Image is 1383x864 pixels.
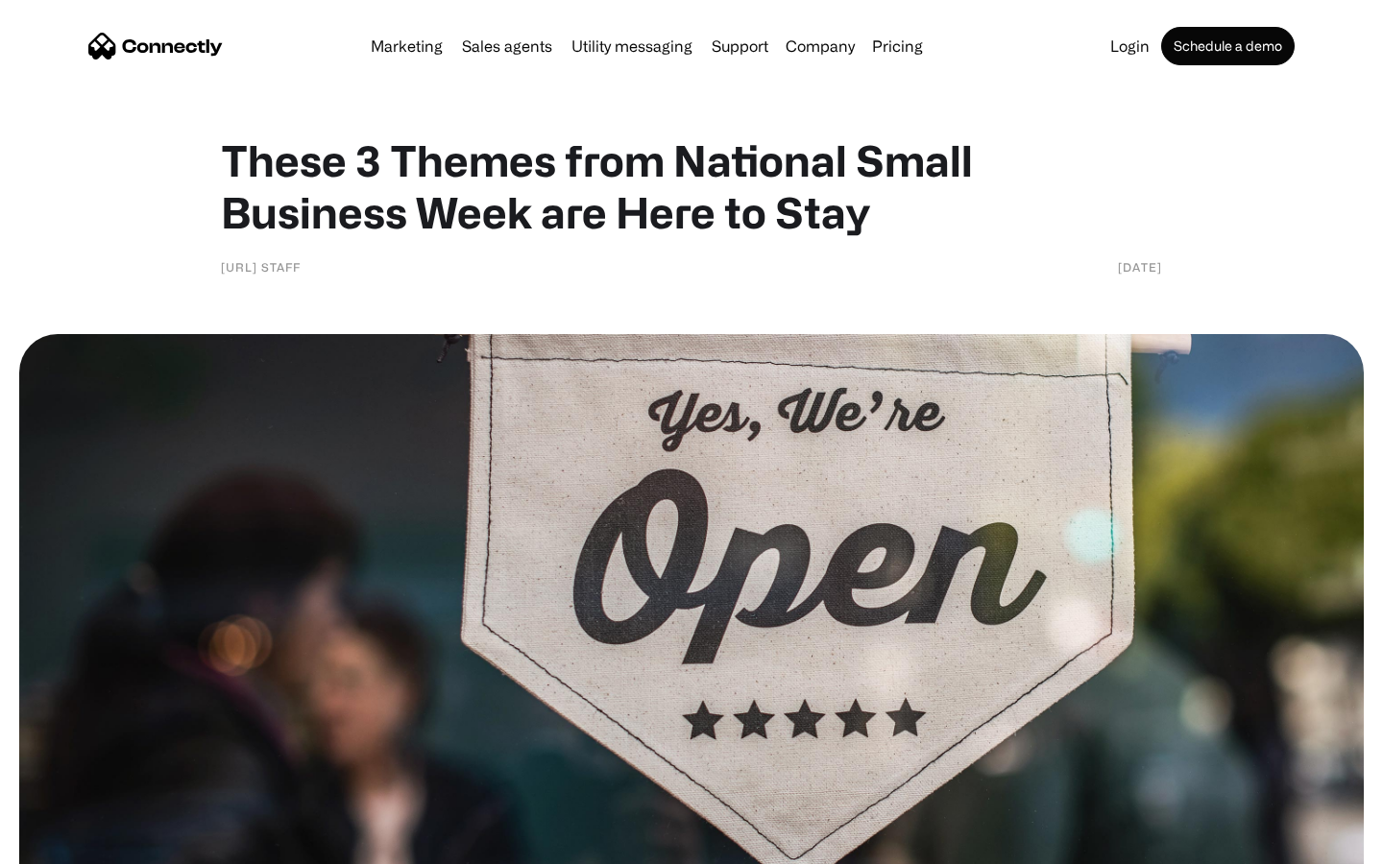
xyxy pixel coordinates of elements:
[864,38,931,54] a: Pricing
[704,38,776,54] a: Support
[19,830,115,857] aside: Language selected: English
[1118,257,1162,276] div: [DATE]
[454,38,560,54] a: Sales agents
[786,33,855,60] div: Company
[1161,27,1295,65] a: Schedule a demo
[38,830,115,857] ul: Language list
[221,257,301,276] div: [URL] Staff
[564,38,700,54] a: Utility messaging
[221,134,1162,238] h1: These 3 Themes from National Small Business Week are Here to Stay
[363,38,450,54] a: Marketing
[1103,38,1157,54] a: Login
